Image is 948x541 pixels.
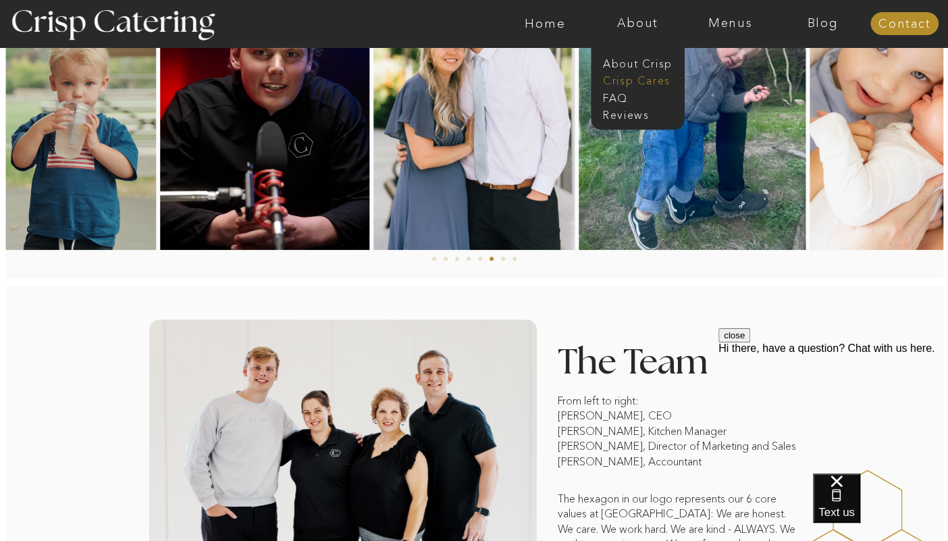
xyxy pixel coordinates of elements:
[603,107,670,120] a: Reviews
[444,257,448,261] li: Page dot 2
[490,257,494,261] li: Page dot 6
[603,91,670,103] a: faq
[455,257,459,261] li: Page dot 3
[501,257,505,261] li: Page dot 7
[432,257,436,261] li: Page dot 1
[558,345,799,371] h2: The Team
[684,17,776,30] a: Menus
[718,328,948,490] iframe: podium webchat widget prompt
[499,17,591,30] a: Home
[603,73,681,86] a: Crisp Cares
[478,257,482,261] li: Page dot 5
[467,257,471,261] li: Page dot 4
[591,17,684,30] a: About
[512,257,517,261] li: Page dot 8
[558,393,799,508] p: From left to right: [PERSON_NAME], CEO [PERSON_NAME], Kitchen Manager [PERSON_NAME], Director of ...
[813,473,948,541] iframe: podium webchat widget bubble
[870,18,939,31] a: Contact
[603,56,681,69] a: About Crisp
[776,17,869,30] a: Blog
